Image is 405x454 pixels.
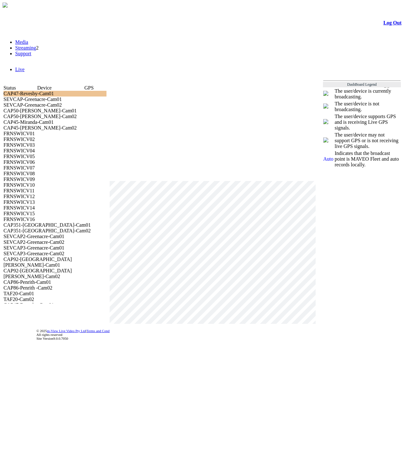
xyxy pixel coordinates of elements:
img: arrow-3.png [3,3,8,8]
td: CAP351-Bateau Bay-Cam02 [3,228,106,234]
img: crosshair_gray.png [323,137,328,143]
span: 9.0.0.7050 [53,337,68,340]
div: Video Player [110,181,316,324]
td: FRNSWICV16 [3,217,106,222]
td: FRNSWICV10 [3,182,106,188]
td: FRNSWICV06 [3,159,106,165]
td: SEVCAP3-Greenacre-Cam01 [3,245,106,251]
td: Device [37,85,76,91]
div: © 2025 | All rights reserved [36,329,402,340]
td: GPS [76,85,102,91]
td: SEVCAP3-Greenacre-Cam02 [3,251,106,257]
td: FRNSWICV05 [3,154,106,159]
td: CAP351-Bateau Bay-Cam01 [3,222,106,228]
td: CAP86-Penrith-Cam01 [3,279,106,285]
span: Welcome, [PERSON_NAME] (General User) [296,83,371,88]
div: Site Version [36,337,402,340]
td: FRNSWICV11 [3,188,106,194]
td: The user/device is currently broadcasting. [334,88,401,100]
td: CAP47-Revesby-Cam01 [3,302,106,308]
td: Indicates that the broadcast point is MAVEO Fleet and auto records locally. [334,150,401,168]
td: The user/device may not support GPS or is not receiving live GPS signals. [334,132,401,150]
td: CAP50-Hornsby-Cam02 [3,114,106,119]
td: CAP92-St Andrews-Cam01 [3,257,106,268]
span: Auto [323,156,333,162]
td: FRNSWICV04 [3,148,106,154]
td: TAF20-Cam01 [3,291,106,297]
a: Media [15,39,28,45]
td: CAP47-Revesby-Cam01 [3,91,106,97]
img: miniNoPlay.png [323,103,328,109]
a: Terms and Conditions [87,329,117,333]
td: Status [3,85,37,91]
img: crosshair_blue.png [323,119,328,124]
td: FRNSWICV12 [3,194,106,199]
td: CAP45-Miranda-Cam01 [3,119,106,125]
td: The user/device is not broadcasting. [334,101,401,113]
img: miniPlay.png [323,91,328,96]
td: CAP92-St Andrews-Cam02 [3,268,106,279]
td: SEVCAP-Greenacre-Cam02 [3,102,106,108]
td: FRNSWICV01 [3,131,106,137]
span: 2 [36,45,39,50]
td: FRNSWICV13 [3,199,106,205]
td: CAP50-Hornsby-Cam01 [3,108,106,114]
td: The user/device supports GPS and is receiving Live GPS signals. [334,113,401,131]
a: Streaming [15,45,36,50]
td: FRNSWICV15 [3,211,106,217]
td: DashBoard Legend [323,82,401,87]
a: Live [15,67,24,72]
a: m-View Live Video Pty Ltd [47,329,86,333]
a: Support [15,51,31,56]
td: FRNSWICV02 [3,137,106,142]
td: FRNSWICV03 [3,142,106,148]
a: Log Out [383,20,402,25]
td: SEVCAP2-Greenacre-Cam02 [3,239,106,245]
td: CAP86-Penrith -Cam02 [3,285,106,291]
td: TAF20-Cam02 [3,297,106,302]
td: FRNSWICV08 [3,171,106,177]
td: SEVCAP2-Greenacre-Cam01 [3,234,106,239]
img: DigiCert Secured Site Seal [7,325,32,344]
td: FRNSWICV14 [3,205,106,211]
td: CAP45-Miranda-Cam02 [3,125,106,131]
td: FRNSWICV07 [3,165,106,171]
td: FRNSWICV09 [3,177,106,182]
td: SEVCAP-Greenacre-Cam01 [3,97,106,102]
